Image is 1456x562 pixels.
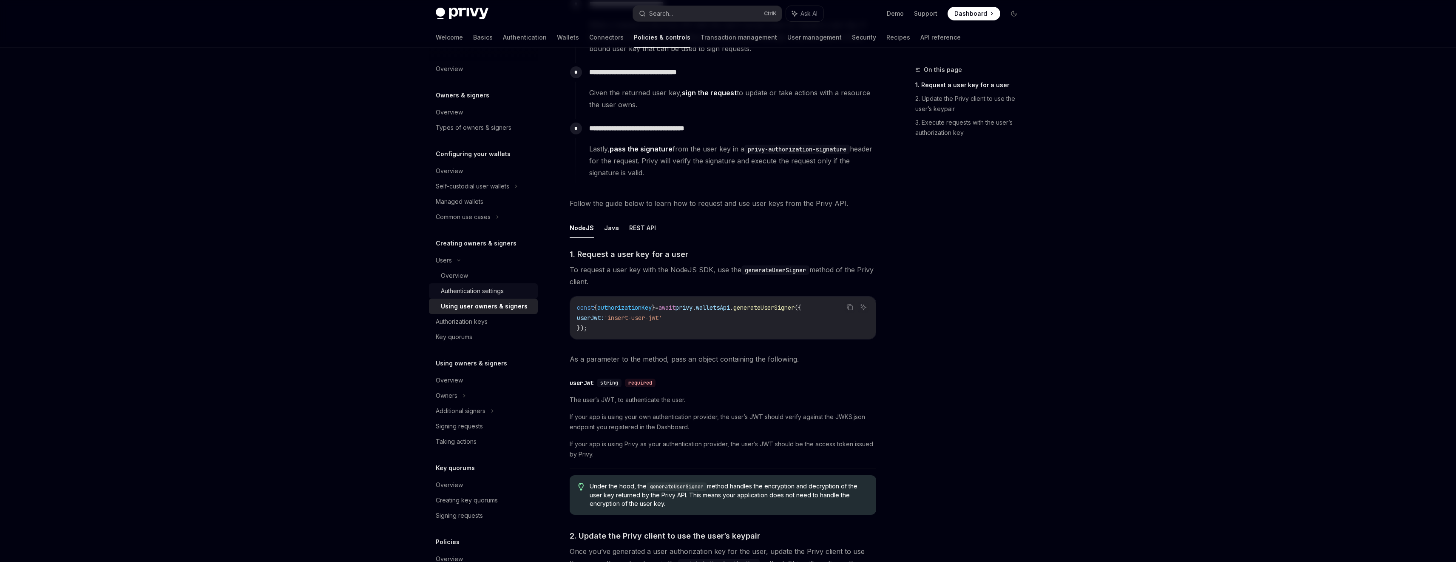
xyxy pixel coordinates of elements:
code: privy-authorization-signature [744,145,850,154]
a: sign the request [682,88,737,97]
a: Dashboard [948,7,1000,20]
h5: Configuring your wallets [436,149,511,159]
a: Welcome [436,27,463,48]
div: Creating key quorums [436,495,498,505]
button: Java [604,218,619,238]
a: Signing requests [429,419,538,434]
span: const [577,304,594,311]
a: Security [852,27,876,48]
svg: Tip [578,483,584,491]
a: Overview [429,163,538,179]
div: Overview [436,375,463,385]
div: userJwt [570,379,593,387]
button: Ask AI [786,6,823,21]
a: Managed wallets [429,194,538,209]
a: 3. Execute requests with the user’s authorization key [915,116,1027,140]
h5: Owners & signers [436,90,489,100]
span: authorizationKey [597,304,652,311]
span: Given the returned user key, to update or take actions with a resource the user owns. [589,87,876,111]
a: Overview [429,105,538,120]
div: Overview [436,166,463,176]
img: dark logo [436,8,488,20]
h5: Using owners & signers [436,358,507,368]
a: Overview [429,477,538,493]
span: To request a user key with the NodeJS SDK, use the method of the Privy client. [570,264,876,288]
div: Overview [436,64,463,74]
div: Owners [436,391,457,401]
div: Additional signers [436,406,485,416]
span: { [594,304,597,311]
span: Lastly, from the user key in a header for the request. Privy will verify the signature and execut... [589,143,876,179]
a: pass the signature [610,145,673,154]
span: 2. Update the Privy client to use the user’s keypair [570,530,760,542]
span: Follow the guide below to learn how to request and use user keys from the Privy API. [570,197,876,209]
div: Using user owners & signers [441,301,528,311]
a: User management [787,27,842,48]
a: Overview [429,373,538,388]
div: Authorization keys [436,317,488,327]
span: If your app is using your own authentication provider, the user’s JWT should verify against the J... [570,412,876,432]
a: Creating key quorums [429,493,538,508]
span: As a parameter to the method, pass an object containing the following. [570,353,876,365]
div: Signing requests [436,511,483,521]
span: The user’s JWT, to authenticate the user. [570,395,876,405]
span: Under the hood, the method handles the encryption and decryption of the user key returned by the ... [590,482,867,508]
a: 1. Request a user key for a user [915,78,1027,92]
a: Transaction management [701,27,777,48]
div: Key quorums [436,332,472,342]
a: Support [914,9,937,18]
span: On this page [924,65,962,75]
a: Authentication [503,27,547,48]
span: } [652,304,655,311]
a: Overview [429,268,538,283]
div: Overview [436,480,463,490]
a: Overview [429,61,538,77]
a: Using user owners & signers [429,299,538,314]
div: required [625,379,656,387]
div: Users [436,255,452,265]
span: . [693,304,696,311]
div: Overview [436,107,463,117]
a: Recipes [886,27,910,48]
span: . [730,304,733,311]
span: userJwt: [577,314,604,322]
a: Taking actions [429,434,538,449]
span: walletsApi [696,304,730,311]
div: Overview [441,271,468,281]
span: If your app is using Privy as your authentication provider, the user’s JWT should be the access t... [570,439,876,459]
a: Types of owners & signers [429,120,538,135]
a: Authentication settings [429,283,538,299]
button: Ask AI [858,302,869,313]
div: Common use cases [436,212,491,222]
a: Authorization keys [429,314,538,329]
button: NodeJS [570,218,594,238]
button: Copy the contents from the code block [844,302,855,313]
span: Ask AI [800,9,817,18]
span: await [658,304,675,311]
a: Key quorums [429,329,538,345]
span: = [655,304,658,311]
a: 2. Update the Privy client to use the user’s keypair [915,92,1027,116]
span: string [600,379,618,386]
span: }); [577,324,587,332]
div: Authentication settings [441,286,504,296]
button: REST API [629,218,656,238]
a: API reference [920,27,961,48]
a: Signing requests [429,508,538,523]
div: Search... [649,9,673,19]
div: Signing requests [436,421,483,431]
h5: Creating owners & signers [436,238,517,248]
span: privy [675,304,693,311]
a: Policies & controls [634,27,690,48]
code: generateUserSigner [741,265,809,275]
button: Search...CtrlK [633,6,782,21]
span: generateUserSigner [733,304,795,311]
h5: Policies [436,537,460,547]
a: Connectors [589,27,624,48]
span: 1. Request a user key for a user [570,248,688,260]
div: Taking actions [436,436,477,447]
button: Toggle dark mode [1007,7,1021,20]
span: Dashboard [954,9,987,18]
a: Basics [473,27,493,48]
span: Ctrl K [764,10,777,17]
